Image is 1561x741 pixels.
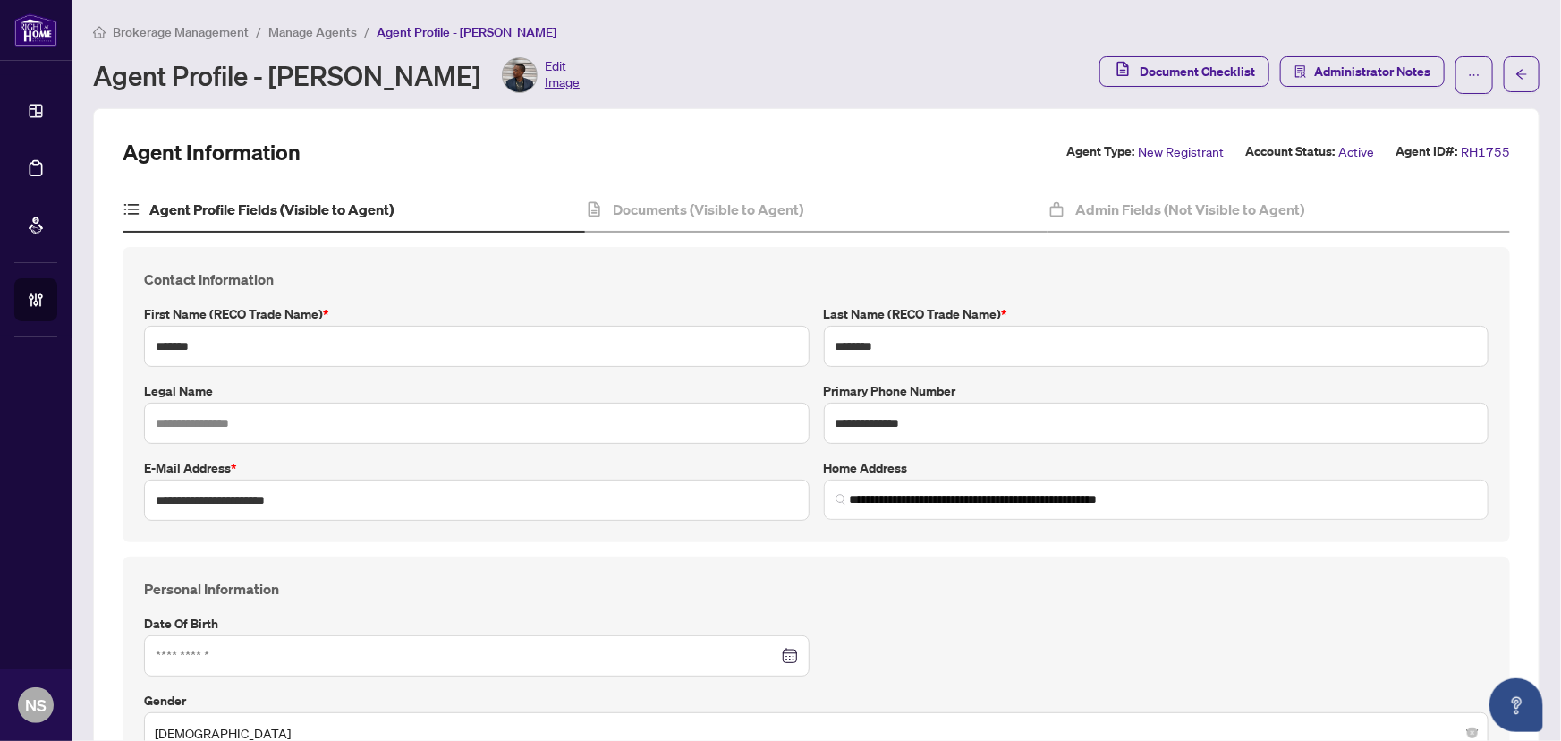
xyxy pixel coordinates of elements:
label: Date of Birth [144,614,810,634]
label: Legal Name [144,381,810,401]
span: New Registrant [1138,141,1224,162]
button: Open asap [1489,678,1543,732]
label: Agent Type: [1066,141,1134,162]
span: Manage Agents [268,24,357,40]
span: RH1755 [1461,141,1510,162]
span: Administrator Notes [1314,57,1430,86]
img: logo [14,13,57,47]
label: E-mail Address [144,458,810,478]
span: arrow-left [1515,68,1528,81]
button: Administrator Notes [1280,56,1445,87]
label: Home Address [824,458,1489,478]
label: Primary Phone Number [824,381,1489,401]
h4: Contact Information [144,268,1489,290]
img: search_icon [836,494,846,505]
span: home [93,26,106,38]
h4: Admin Fields (Not Visible to Agent) [1075,199,1304,220]
label: First Name (RECO Trade Name) [144,304,810,324]
button: Document Checklist [1099,56,1269,87]
span: ellipsis [1468,69,1480,81]
span: Agent Profile - [PERSON_NAME] [377,24,556,40]
span: Brokerage Management [113,24,249,40]
li: / [256,21,261,42]
img: Profile Icon [503,58,537,92]
span: close-circle [1467,728,1478,738]
h4: Agent Profile Fields (Visible to Agent) [149,199,394,220]
label: Last Name (RECO Trade Name) [824,304,1489,324]
span: NS [25,693,47,718]
span: Active [1338,141,1374,162]
label: Agent ID#: [1396,141,1457,162]
label: Account Status: [1245,141,1335,162]
h2: Agent Information [123,138,301,166]
span: Document Checklist [1140,57,1255,86]
li: / [364,21,369,42]
h4: Personal Information [144,578,1489,600]
h4: Documents (Visible to Agent) [613,199,803,220]
div: Agent Profile - [PERSON_NAME] [93,57,580,93]
span: solution [1294,65,1307,78]
span: Edit Image [545,57,580,93]
label: Gender [144,691,1489,711]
